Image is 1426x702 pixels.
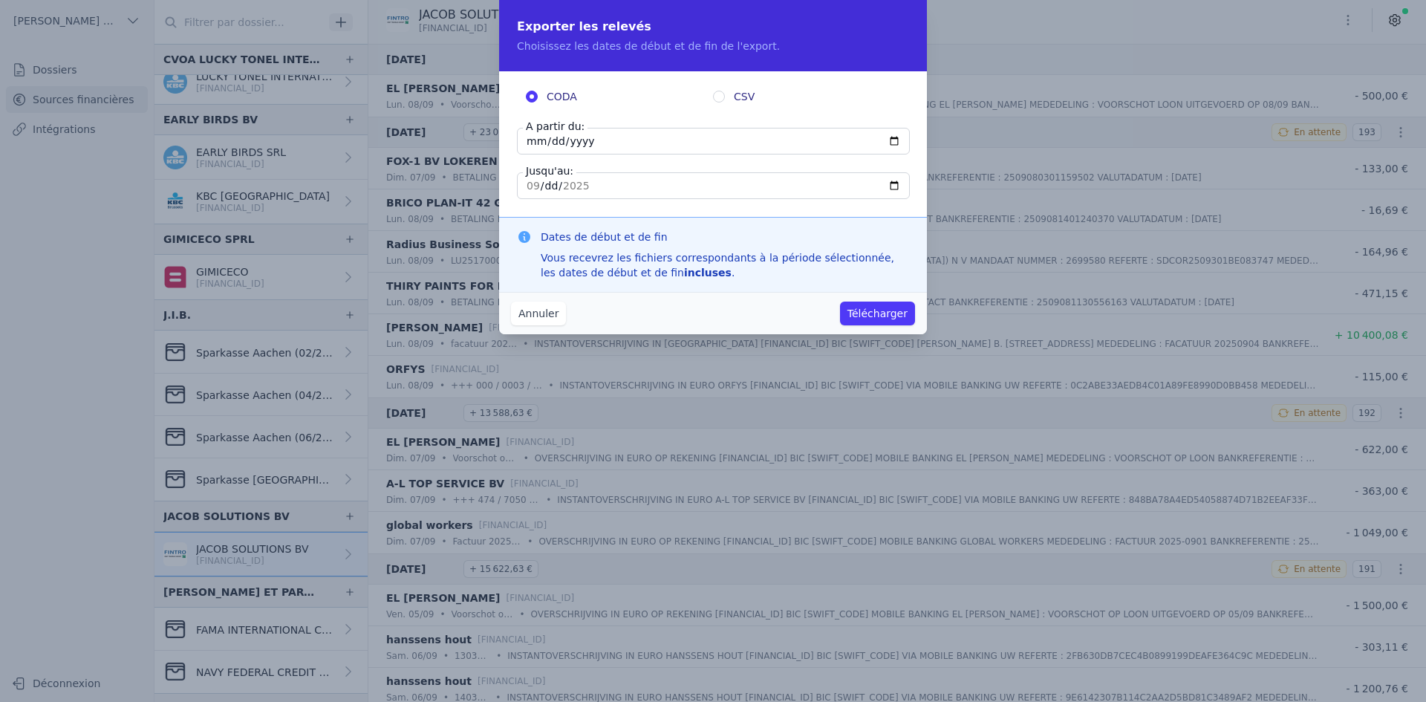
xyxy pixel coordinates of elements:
[523,163,576,178] label: Jusqu'au:
[547,89,577,104] span: CODA
[713,91,725,103] input: CSV
[713,89,900,104] label: CSV
[684,267,732,279] strong: incluses
[517,18,909,36] h2: Exporter les relevés
[511,302,566,325] button: Annuler
[541,230,909,244] h3: Dates de début et de fin
[840,302,915,325] button: Télécharger
[526,91,538,103] input: CODA
[523,119,587,134] label: A partir du:
[541,250,909,280] div: Vous recevrez les fichiers correspondants à la période sélectionnée, les dates de début et de fin .
[526,89,713,104] label: CODA
[734,89,755,104] span: CSV
[517,39,909,53] p: Choisissez les dates de début et de fin de l'export.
